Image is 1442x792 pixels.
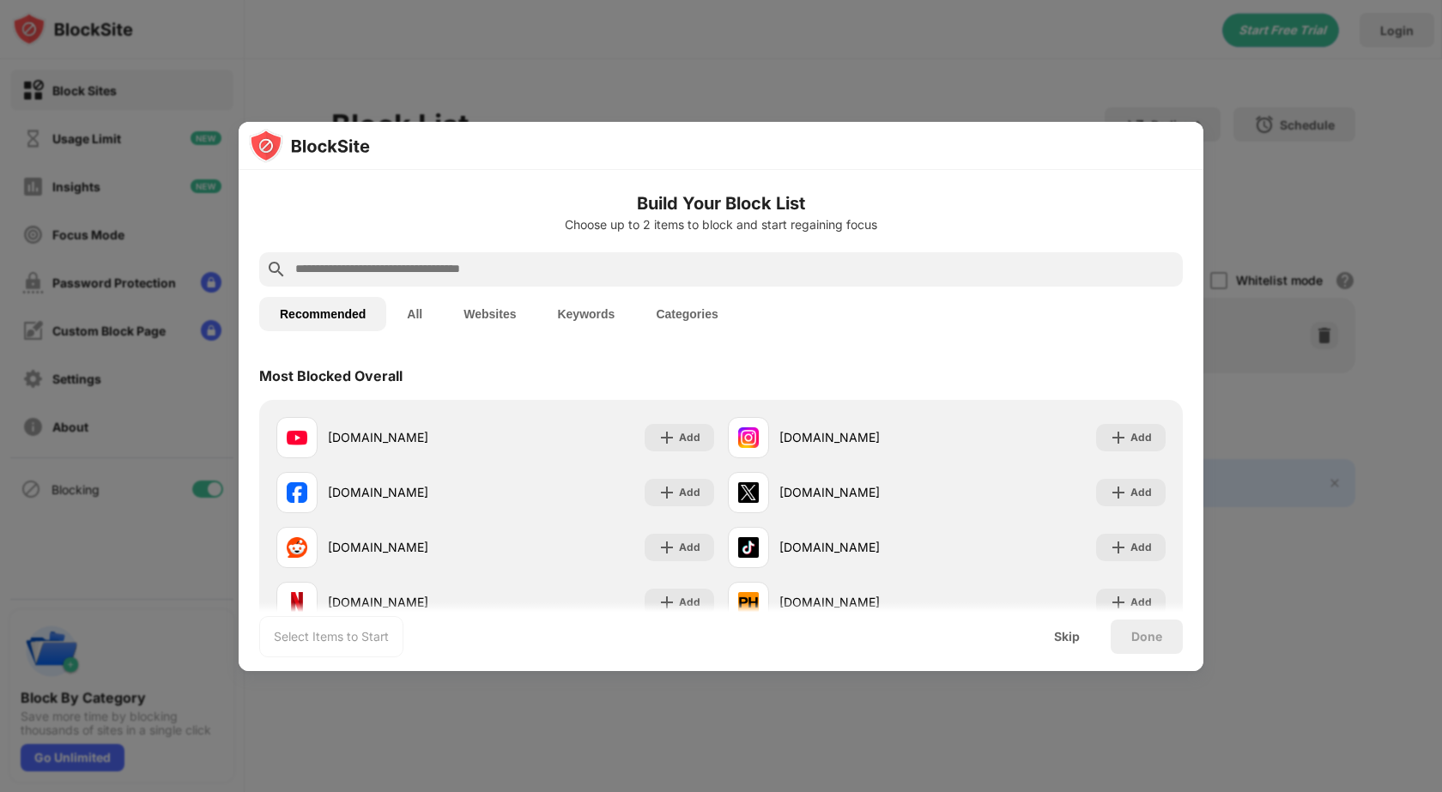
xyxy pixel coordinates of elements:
button: Keywords [536,297,635,331]
h6: Build Your Block List [259,190,1183,216]
div: [DOMAIN_NAME] [779,538,947,556]
button: Categories [635,297,738,331]
div: [DOMAIN_NAME] [779,593,947,611]
div: Add [679,484,700,501]
div: Add [679,539,700,556]
div: [DOMAIN_NAME] [328,483,495,501]
div: Add [1130,484,1152,501]
div: [DOMAIN_NAME] [779,428,947,446]
div: Add [1130,539,1152,556]
img: search.svg [266,259,287,280]
div: Most Blocked Overall [259,367,403,384]
div: Done [1131,630,1162,644]
img: favicons [287,537,307,558]
img: favicons [738,427,759,448]
img: favicons [738,537,759,558]
div: Select Items to Start [274,628,389,645]
div: [DOMAIN_NAME] [328,428,495,446]
button: Websites [443,297,536,331]
div: Add [679,594,700,611]
div: Add [679,429,700,446]
div: Add [1130,594,1152,611]
img: favicons [738,592,759,613]
div: Choose up to 2 items to block and start regaining focus [259,218,1183,232]
button: Recommended [259,297,386,331]
img: favicons [287,592,307,613]
div: [DOMAIN_NAME] [779,483,947,501]
div: Skip [1054,630,1080,644]
img: favicons [287,427,307,448]
img: logo-blocksite.svg [249,129,370,163]
img: favicons [287,482,307,503]
div: [DOMAIN_NAME] [328,593,495,611]
div: [DOMAIN_NAME] [328,538,495,556]
button: All [386,297,443,331]
div: Add [1130,429,1152,446]
img: favicons [738,482,759,503]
